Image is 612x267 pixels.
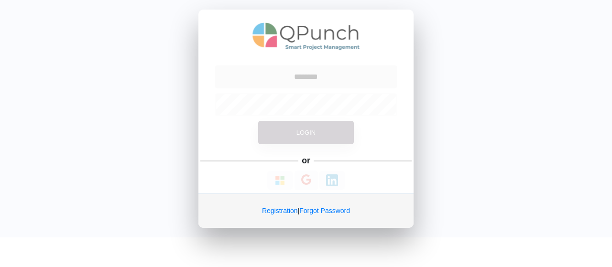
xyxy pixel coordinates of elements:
[267,171,293,190] button: Continue With Microsoft Azure
[295,171,318,190] button: Continue With Google
[262,207,298,214] a: Registration
[274,174,286,186] img: Loading...
[326,174,338,186] img: Loading...
[198,193,414,228] div: |
[258,121,354,145] button: Login
[296,129,316,136] span: Login
[299,207,350,214] a: Forgot Password
[300,154,312,167] h5: or
[252,19,360,53] img: QPunch
[319,171,345,190] button: Continue With LinkedIn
